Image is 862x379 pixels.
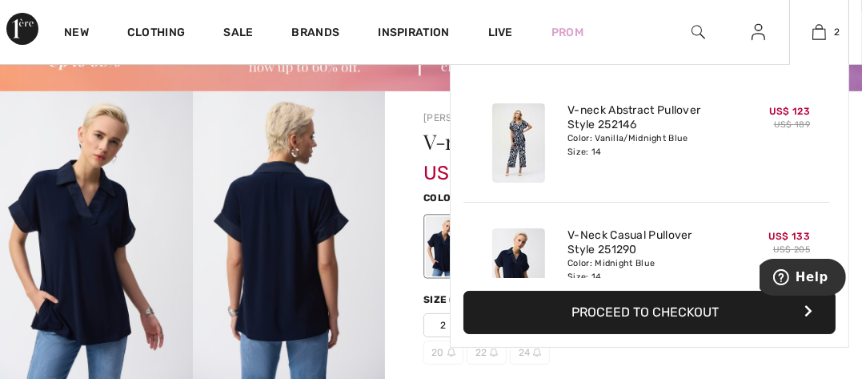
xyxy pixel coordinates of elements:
span: US$ 123 [769,106,810,117]
span: 2 [423,313,463,337]
div: Midnight Blue [426,216,467,276]
img: ring-m.svg [533,349,541,357]
s: US$ 189 [774,119,810,130]
img: V-neck Abstract Pullover Style 252146 [492,103,545,183]
span: Color: [423,192,461,204]
span: Inspiration [378,26,449,42]
a: V-neck Abstract Pullover Style 252146 [567,103,725,132]
img: 1ère Avenue [6,13,38,45]
a: Prom [551,24,583,41]
s: US$ 205 [773,244,810,255]
span: 24 [510,341,550,365]
button: Proceed to Checkout [463,291,836,334]
img: My Info [752,22,765,42]
img: ring-m.svg [490,349,498,357]
h1: V-neck Casual Pullover Style 251290 [423,131,757,152]
a: Sign In [739,22,778,42]
img: My Bag [812,22,826,42]
div: Size ([GEOGRAPHIC_DATA]/[GEOGRAPHIC_DATA]): [423,292,691,307]
a: Live [488,24,513,41]
img: V-Neck Casual Pullover Style 251290 [492,228,545,308]
a: Brands [292,26,340,42]
img: ring-m.svg [447,349,455,357]
span: US$ 133 [768,231,810,242]
span: 20 [423,341,463,365]
a: 2 [790,22,848,42]
a: Clothing [127,26,185,42]
a: New [64,26,89,42]
a: Sale [223,26,253,42]
span: 22 [467,341,507,365]
span: US$ 133 [423,146,498,184]
span: 2 [834,25,840,39]
iframe: Opens a widget where you can find more information [760,259,846,299]
img: search the website [692,22,705,42]
div: Color: Midnight Blue Size: 14 [567,257,725,283]
a: V-Neck Casual Pullover Style 251290 [567,228,725,257]
a: [PERSON_NAME] [423,112,503,123]
div: Color: Vanilla/Midnight Blue Size: 14 [567,132,725,158]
